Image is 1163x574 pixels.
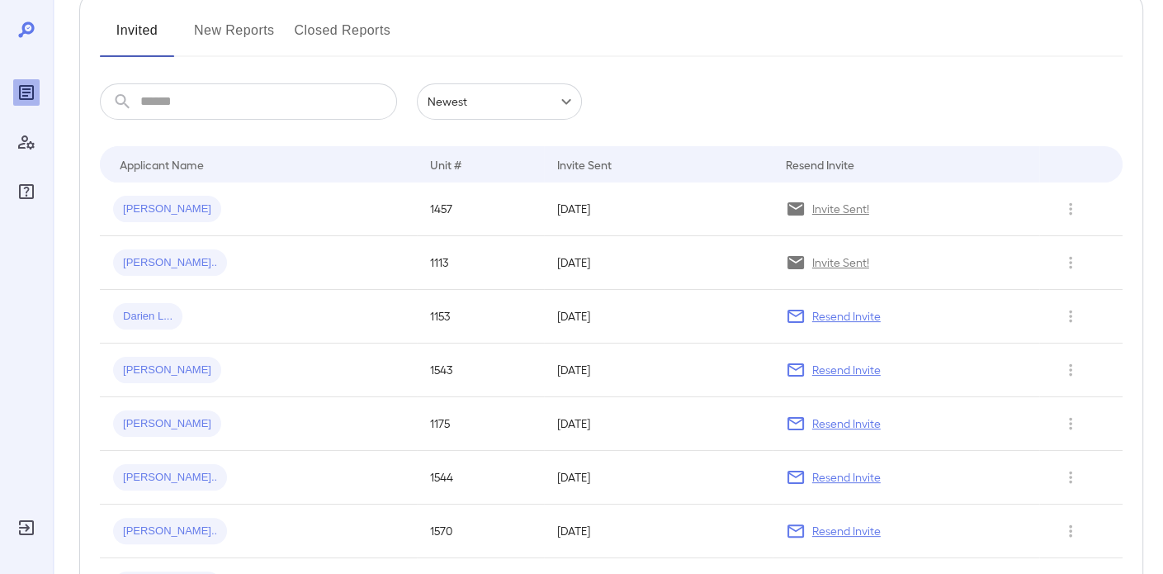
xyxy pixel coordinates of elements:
p: Invite Sent! [812,201,869,217]
div: Newest [417,83,582,120]
button: Row Actions [1057,410,1084,437]
span: Darien L... [113,309,182,325]
td: [DATE] [544,451,773,505]
button: New Reports [194,17,275,57]
span: [PERSON_NAME].. [113,470,227,486]
td: 1543 [417,344,544,397]
button: Closed Reports [295,17,391,57]
div: Unit # [430,154,461,174]
button: Invited [100,17,174,57]
td: 1153 [417,290,544,344]
p: Resend Invite [812,362,881,378]
div: Manage Users [13,129,40,155]
p: Resend Invite [812,469,881,486]
td: 1113 [417,236,544,290]
span: [PERSON_NAME].. [113,524,227,539]
td: [DATE] [544,397,773,451]
td: 1544 [417,451,544,505]
p: Resend Invite [812,523,881,539]
td: [DATE] [544,290,773,344]
button: Row Actions [1057,196,1084,222]
td: [DATE] [544,505,773,558]
button: Row Actions [1057,464,1084,491]
button: Row Actions [1057,357,1084,383]
div: Invite Sent [557,154,612,174]
button: Row Actions [1057,303,1084,330]
td: [DATE] [544,183,773,236]
span: [PERSON_NAME] [113,416,221,432]
td: 1175 [417,397,544,451]
p: Invite Sent! [812,254,869,271]
span: [PERSON_NAME].. [113,255,227,271]
button: Row Actions [1057,518,1084,544]
div: Log Out [13,515,40,541]
div: Applicant Name [120,154,204,174]
span: [PERSON_NAME] [113,363,221,378]
span: [PERSON_NAME] [113,202,221,217]
p: Resend Invite [812,308,881,325]
td: [DATE] [544,236,773,290]
button: Row Actions [1057,249,1084,276]
td: 1457 [417,183,544,236]
div: Resend Invite [786,154,854,174]
td: [DATE] [544,344,773,397]
div: Reports [13,79,40,106]
td: 1570 [417,505,544,558]
div: FAQ [13,178,40,205]
p: Resend Invite [812,415,881,432]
